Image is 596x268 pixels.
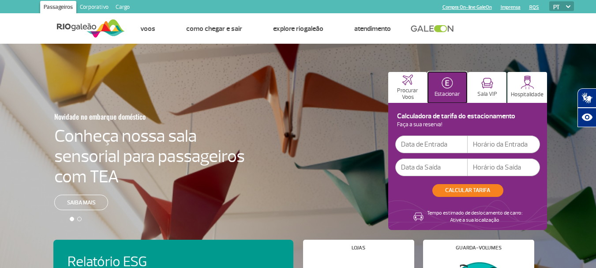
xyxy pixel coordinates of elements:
a: Compra On-line GaleOn [442,4,492,10]
input: Horário da Saída [468,159,540,176]
img: vipRoom.svg [481,78,493,89]
a: Saiba mais [54,195,108,210]
img: carParkingHomeActive.svg [442,77,453,89]
input: Horário da Entrada [468,136,540,153]
a: Corporativo [76,1,112,15]
a: Voos [140,24,155,33]
div: Plugin de acessibilidade da Hand Talk. [577,88,596,127]
p: Hospitalidade [511,91,544,98]
a: RQS [529,4,539,10]
a: Explore RIOgaleão [273,24,323,33]
button: CALCULAR TARIFA [432,184,503,197]
p: Tempo estimado de deslocamento de carro: Ative a sua localização [427,210,522,224]
a: Cargo [112,1,133,15]
img: airplaneHome.svg [402,75,413,85]
h3: Novidade no embarque doméstico [54,107,202,126]
p: Estacionar [435,91,460,98]
a: Passageiros [40,1,76,15]
p: Faça a sua reserva! [395,122,540,127]
img: hospitality.svg [521,75,534,89]
p: Procurar Voos [393,87,423,101]
a: Atendimento [354,24,391,33]
a: Como chegar e sair [186,24,242,33]
h4: Conheça nossa sala sensorial para passageiros com TEA [54,126,245,187]
button: Procurar Voos [388,72,427,103]
a: Imprensa [501,4,521,10]
input: Data da Saída [395,159,468,176]
p: Sala VIP [477,91,497,98]
button: Estacionar [428,72,467,103]
input: Data de Entrada [395,136,468,153]
h4: Calculadora de tarifa do estacionamento [395,114,540,119]
button: Abrir tradutor de língua de sinais. [577,88,596,108]
h4: Lojas [352,245,365,250]
h4: Guarda-volumes [456,245,502,250]
button: Sala VIP [468,72,506,103]
button: Hospitalidade [507,72,547,103]
button: Abrir recursos assistivos. [577,108,596,127]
